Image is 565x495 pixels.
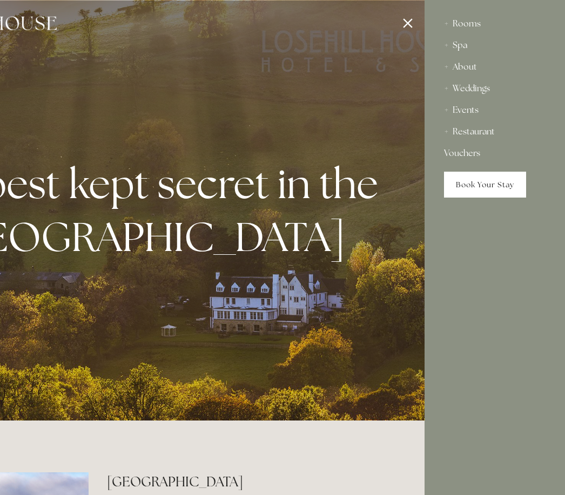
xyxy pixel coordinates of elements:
div: Spa [444,35,546,56]
div: About [444,56,546,78]
div: Weddings [444,78,546,99]
a: Vouchers [444,143,546,164]
div: Events [444,99,546,121]
div: Restaurant [444,121,546,143]
div: Rooms [444,13,546,35]
a: Book Your Stay [444,172,526,198]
